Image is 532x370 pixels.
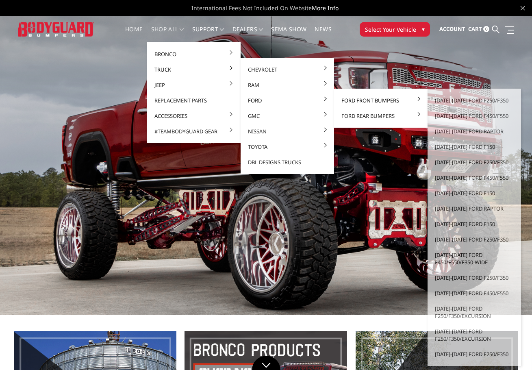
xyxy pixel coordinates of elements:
[431,170,518,185] a: [DATE]-[DATE] Ford F450/F550
[431,155,518,170] a: [DATE]-[DATE] Ford F250/F350
[244,62,331,77] a: Chevrolet
[151,26,184,42] a: shop all
[431,270,518,285] a: [DATE]-[DATE] Ford F250/F350
[468,25,482,33] span: Cart
[365,25,416,34] span: Select Your Vehicle
[337,108,424,124] a: Ford Rear Bumpers
[431,346,518,362] a: [DATE]-[DATE] Ford F250/F350
[150,124,237,139] a: #TeamBodyguard Gear
[431,247,518,270] a: [DATE]-[DATE] Ford F450/F550/F350-wide
[431,93,518,108] a: [DATE]-[DATE] Ford F250/F350
[244,155,331,170] a: DBL Designs Trucks
[483,26,489,32] span: 0
[431,232,518,247] a: [DATE]-[DATE] Ford F250/F350
[431,139,518,155] a: [DATE]-[DATE] Ford F150
[312,4,339,12] a: More Info
[315,26,331,42] a: News
[192,26,224,42] a: Support
[491,331,532,370] iframe: Chat Widget
[431,324,518,346] a: [DATE]-[DATE] Ford F250/F350/Excursion
[150,46,237,62] a: Bronco
[431,201,518,216] a: [DATE]-[DATE] Ford Raptor
[150,108,237,124] a: Accessories
[431,285,518,301] a: [DATE]-[DATE] Ford F450/F550
[431,108,518,124] a: [DATE]-[DATE] Ford F450/F550
[468,18,489,40] a: Cart 0
[150,77,237,93] a: Jeep
[431,124,518,139] a: [DATE]-[DATE] Ford Raptor
[244,77,331,93] a: Ram
[271,26,306,42] a: SEMA Show
[244,124,331,139] a: Nissan
[360,22,430,37] button: Select Your Vehicle
[244,139,331,155] a: Toyota
[150,93,237,108] a: Replacement Parts
[18,22,94,37] img: BODYGUARD BUMPERS
[244,108,331,124] a: GMC
[431,185,518,201] a: [DATE]-[DATE] Ford F150
[422,25,425,33] span: ▾
[150,62,237,77] a: Truck
[125,26,143,42] a: Home
[439,18,465,40] a: Account
[439,25,465,33] span: Account
[244,93,331,108] a: Ford
[431,216,518,232] a: [DATE]-[DATE] Ford F150
[337,93,424,108] a: Ford Front Bumpers
[431,301,518,324] a: [DATE]-[DATE] Ford F250/F350/Excursion
[232,26,263,42] a: Dealers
